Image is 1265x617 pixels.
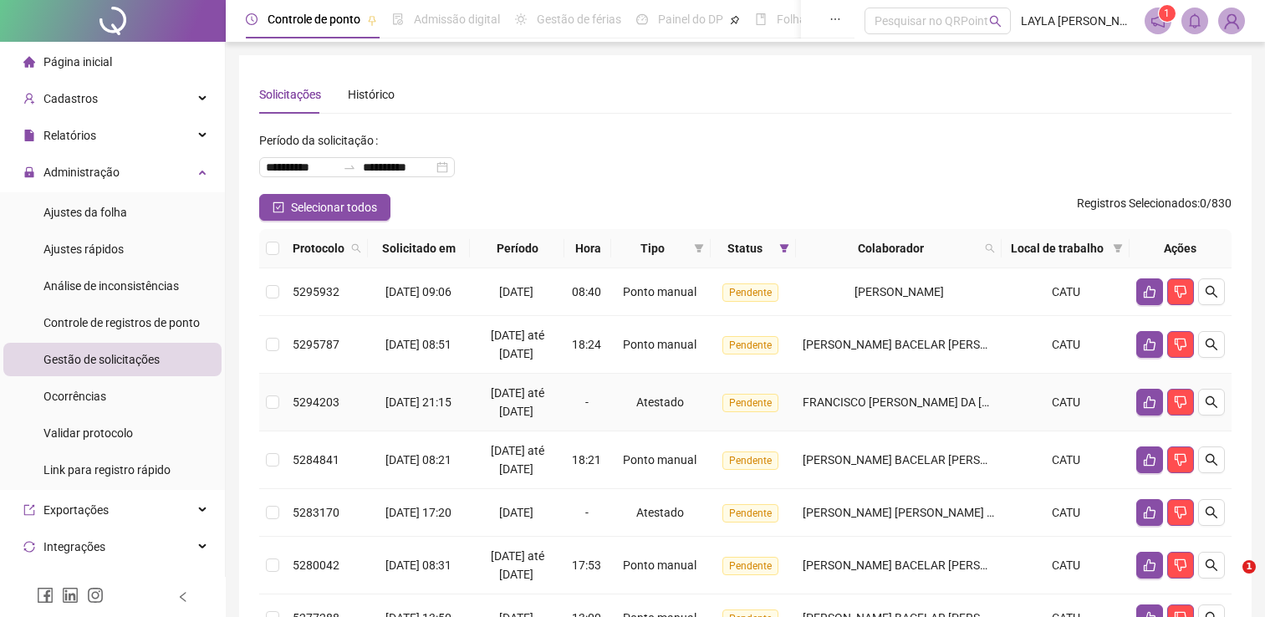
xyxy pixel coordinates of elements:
span: LAYLA [PERSON_NAME] - PERBRAS [1021,12,1134,30]
span: ellipsis [829,13,841,25]
span: Ajustes da folha [43,206,127,219]
span: like [1143,285,1156,298]
span: Controle de ponto [268,13,360,26]
div: Ações [1136,239,1225,258]
td: CATU [1002,537,1129,594]
span: search [985,243,995,253]
td: CATU [1002,431,1129,489]
span: Ponto manual [623,453,696,467]
span: 18:21 [572,453,601,467]
span: [DATE] até [DATE] [491,386,544,418]
td: CATU [1002,489,1129,537]
span: [PERSON_NAME] [854,285,944,298]
span: Atestado [636,506,684,519]
span: - [585,506,589,519]
span: filter [691,236,707,261]
span: 5280042 [293,558,339,572]
button: Selecionar todos [259,194,390,221]
span: Pendente [722,283,778,302]
span: search [348,236,365,261]
span: search [351,243,361,253]
span: [DATE] até [DATE] [491,444,544,476]
span: Link para registro rápido [43,463,171,477]
span: [DATE] 17:20 [385,506,451,519]
span: search [1205,558,1218,572]
span: pushpin [730,15,740,25]
span: dislike [1174,506,1187,519]
span: filter [779,243,789,253]
span: Relatórios [43,129,96,142]
span: Ponto manual [623,285,696,298]
span: Integrações [43,540,105,553]
span: Folha de pagamento [777,13,884,26]
span: [DATE] 08:31 [385,558,451,572]
span: like [1143,558,1156,572]
span: 5283170 [293,506,339,519]
span: home [23,56,35,68]
span: Protocolo [293,239,344,258]
div: Solicitações [259,85,321,104]
img: 2561 [1219,8,1244,33]
th: Hora [564,229,611,268]
span: [DATE] 09:06 [385,285,451,298]
span: clock-circle [246,13,258,25]
label: Período da solicitação [259,127,385,154]
span: 5294203 [293,395,339,409]
span: Gestão de férias [537,13,621,26]
span: [PERSON_NAME] BACELAR [PERSON_NAME] [803,558,1038,572]
span: [PERSON_NAME] BACELAR [PERSON_NAME] [803,453,1038,467]
span: like [1143,506,1156,519]
span: filter [1113,243,1123,253]
span: file [23,130,35,141]
span: sync [23,541,35,553]
span: 08:40 [572,285,601,298]
span: like [1143,395,1156,409]
span: Ponto manual [623,558,696,572]
span: [DATE] 08:51 [385,338,451,351]
span: sun [515,13,527,25]
span: filter [1109,236,1126,261]
span: bell [1187,13,1202,28]
span: 17:53 [572,558,601,572]
span: lock [23,166,35,178]
span: file-done [392,13,404,25]
span: Ajustes rápidos [43,242,124,256]
span: Pendente [722,394,778,412]
span: search [982,236,998,261]
span: export [23,504,35,516]
span: - [585,395,589,409]
span: [DATE] até [DATE] [491,329,544,360]
span: 1 [1164,8,1170,19]
span: filter [694,243,704,253]
span: Colaborador [803,239,978,258]
span: Pendente [722,557,778,575]
span: Ponto manual [623,338,696,351]
span: [DATE] [499,506,533,519]
span: Painel do DP [658,13,723,26]
span: instagram [87,587,104,604]
span: to [343,161,356,174]
span: 18:24 [572,338,601,351]
span: Pendente [722,336,778,354]
span: pushpin [367,15,377,25]
span: search [1205,285,1218,298]
span: search [1205,338,1218,351]
span: Status [717,239,773,258]
div: Histórico [348,85,395,104]
td: CATU [1002,374,1129,431]
td: CATU [1002,316,1129,374]
span: search [1205,395,1218,409]
span: Selecionar todos [291,198,377,217]
span: 5295787 [293,338,339,351]
span: [DATE] até [DATE] [491,549,544,581]
span: 1 [1242,560,1256,574]
span: book [755,13,767,25]
span: facebook [37,587,54,604]
span: Cadastros [43,92,98,105]
span: Registros Selecionados [1077,196,1197,210]
span: dislike [1174,453,1187,467]
span: swap-right [343,161,356,174]
span: 5295932 [293,285,339,298]
span: search [1205,506,1218,519]
span: : 0 / 830 [1077,194,1232,221]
